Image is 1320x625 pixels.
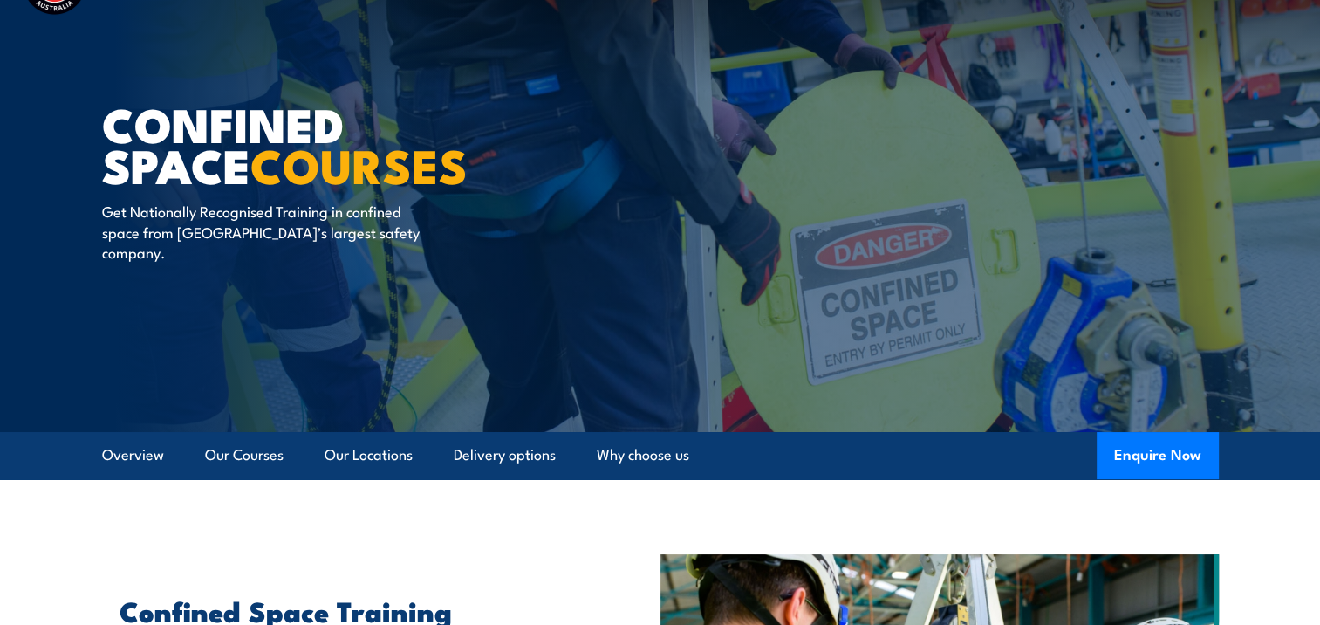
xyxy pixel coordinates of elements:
[597,432,689,478] a: Why choose us
[120,598,580,622] h2: Confined Space Training
[250,127,468,200] strong: COURSES
[325,432,413,478] a: Our Locations
[102,103,533,184] h1: Confined Space
[102,201,421,262] p: Get Nationally Recognised Training in confined space from [GEOGRAPHIC_DATA]’s largest safety comp...
[454,432,556,478] a: Delivery options
[102,432,164,478] a: Overview
[205,432,284,478] a: Our Courses
[1097,432,1219,479] button: Enquire Now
